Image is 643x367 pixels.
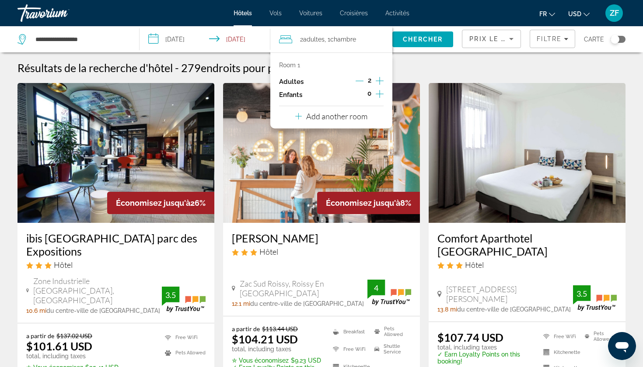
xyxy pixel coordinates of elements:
[232,357,322,364] p: $9.23 USD
[568,7,590,20] button: Change currency
[608,332,636,360] iframe: Bouton de lancement de la fenêtre de messagerie
[355,90,363,100] button: Decrement children
[539,7,555,20] button: Change language
[580,331,617,342] li: Pets Allowed
[269,10,282,17] a: Vols
[367,90,371,97] span: 0
[162,290,179,300] div: 3.5
[539,10,547,17] span: fr
[306,111,367,121] p: Add another room
[26,232,206,258] a: ibis [GEOGRAPHIC_DATA] parc des Expositions
[161,347,206,358] li: Pets Allowed
[367,280,411,305] img: TrustYou guest rating badge
[385,10,409,17] a: Activités
[35,33,126,46] input: Search hotel destination
[201,61,359,74] span: endroits pour passer votre temps
[26,307,46,314] span: 10.6 mi
[234,10,252,17] a: Hôtels
[539,331,580,342] li: Free WiFi
[26,339,92,353] ins: $101.61 USD
[437,232,617,258] a: Comfort Aparthotel [GEOGRAPHIC_DATA]
[300,33,325,45] span: 2
[232,346,322,353] p: total, including taxes
[140,26,270,52] button: Select check in and out date
[175,61,179,74] span: -
[530,30,575,48] button: Filters
[162,287,206,312] img: TrustYou guest rating badge
[328,343,370,356] li: Free WiFi
[437,331,503,344] ins: $107.74 USD
[457,306,571,313] span: du centre-ville de [GEOGRAPHIC_DATA]
[573,285,617,311] img: TrustYou guest rating badge
[116,198,190,208] span: Économisez jusqu'à
[610,9,619,17] span: ZF
[403,36,443,43] span: Chercher
[330,36,356,43] span: Chambre
[367,283,385,293] div: 4
[539,346,580,358] li: Kitchenette
[446,284,573,304] span: [STREET_ADDRESS][PERSON_NAME]
[370,343,411,356] li: Shuttle Service
[368,77,371,84] span: 2
[223,83,420,223] img: Eklo Roissy
[181,61,359,74] h2: 279
[537,35,562,42] span: Filtre
[232,325,260,332] span: a partir de
[326,198,400,208] span: Économisez jusqu'à
[33,276,162,305] span: Zone Industrielle [GEOGRAPHIC_DATA], [GEOGRAPHIC_DATA]
[573,288,591,299] div: 3.5
[259,247,278,256] span: Hôtel
[299,10,322,17] a: Voitures
[232,247,411,256] div: 3 star Hotel
[240,279,367,298] span: Zac Sud Roissy, Roissy En [GEOGRAPHIC_DATA]
[469,34,514,44] mat-select: Sort by
[17,83,214,223] img: ibis Paris Nord Villepinte parc des Expositions
[568,10,581,17] span: USD
[232,232,411,245] a: [PERSON_NAME]
[317,192,420,214] div: 8%
[270,26,392,52] button: Travelers: 2 adults, 0 children
[437,351,532,365] p: ✓ Earn Loyalty Points on this booking!
[250,300,364,307] span: du centre-ville de [GEOGRAPHIC_DATA]
[370,325,411,338] li: Pets Allowed
[107,192,214,214] div: 26%
[429,83,626,223] img: Comfort Aparthotel Versailles St Cyr l Ecole
[17,2,105,24] a: Travorium
[376,75,384,88] button: Increment adults
[279,62,300,69] p: Room 1
[469,35,538,42] span: Prix le plus bas
[262,325,298,332] del: $113.44 USD
[340,10,368,17] a: Croisières
[356,76,363,87] button: Decrement adults
[392,31,453,47] button: Search
[232,300,250,307] span: 12.1 mi
[325,33,356,45] span: , 1
[232,357,289,364] span: ✮ Vous économisez
[303,36,325,43] span: Adultes
[604,35,626,43] button: Toggle map
[584,33,604,45] span: Carte
[232,332,298,346] ins: $104.21 USD
[437,344,532,351] p: total, including taxes
[26,332,54,339] span: a partir de
[279,91,302,99] p: Enfants
[295,106,367,124] button: Add another room
[603,4,626,22] button: User Menu
[46,307,160,314] span: du centre-ville de [GEOGRAPHIC_DATA]
[437,306,457,313] span: 13.8 mi
[26,353,136,360] p: total, including taxes
[17,61,173,74] h1: Résultats de la recherche d'hôtel
[328,325,370,338] li: Breakfast
[54,260,73,270] span: Hôtel
[26,260,206,270] div: 3 star Hotel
